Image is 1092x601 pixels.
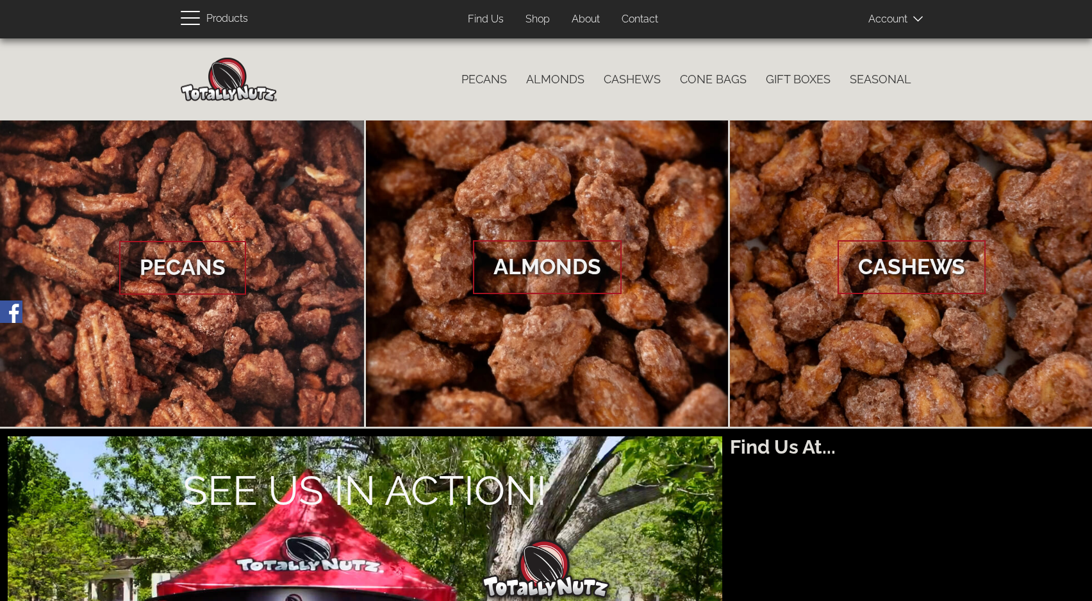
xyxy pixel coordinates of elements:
img: Totally Nutz Logo [482,539,610,598]
a: Contact [612,7,668,32]
img: Home [181,58,277,101]
a: Pecans [452,66,517,93]
span: Pecans [119,241,246,295]
a: Cashews [594,66,670,93]
span: Cashews [838,240,986,294]
a: Shop [516,7,559,32]
h2: Find Us At... [730,436,1084,457]
a: Cone Bags [670,66,756,93]
span: Almonds [473,240,622,294]
a: Gift Boxes [756,66,840,93]
a: About [562,7,609,32]
a: Find Us [458,7,513,32]
a: Almonds [517,66,594,93]
span: Products [206,10,248,28]
a: Almonds [366,120,729,427]
a: Seasonal [840,66,921,93]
